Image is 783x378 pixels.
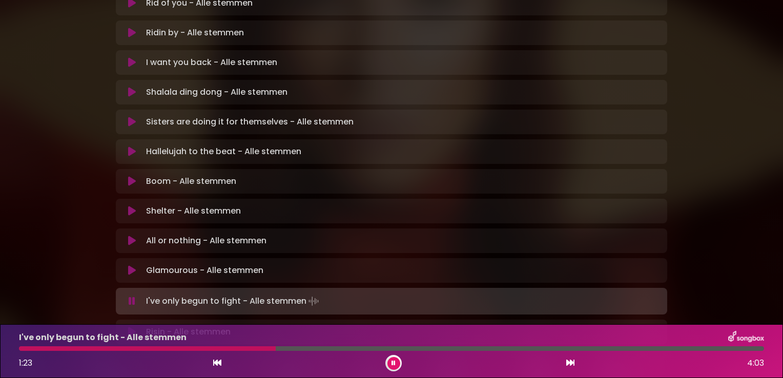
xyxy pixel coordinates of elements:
span: 4:03 [747,357,764,369]
p: Sisters are doing it for themselves - Alle stemmen [146,116,354,128]
p: Shalala ding dong - Alle stemmen [146,86,287,98]
p: I've only begun to fight - Alle stemmen [146,294,321,308]
p: Shelter - Alle stemmen [146,205,241,217]
p: All or nothing - Alle stemmen [146,235,266,247]
p: Ridin by - Alle stemmen [146,27,244,39]
span: 1:23 [19,357,32,369]
p: I want you back - Alle stemmen [146,56,277,69]
img: songbox-logo-white.png [728,331,764,344]
p: I've only begun to fight - Alle stemmen [19,331,187,344]
p: Hallelujah to the beat - Alle stemmen [146,145,301,158]
img: waveform4.gif [306,294,321,308]
p: Glamourous - Alle stemmen [146,264,263,277]
p: Boom - Alle stemmen [146,175,236,187]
